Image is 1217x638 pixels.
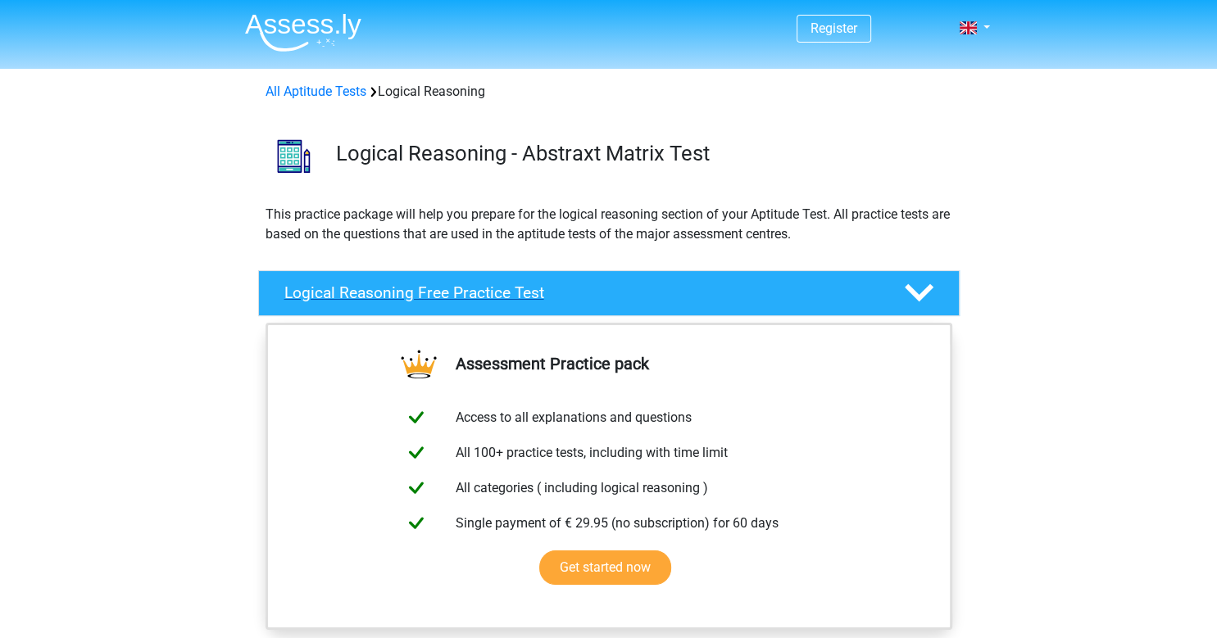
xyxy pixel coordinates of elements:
a: All Aptitude Tests [266,84,366,99]
h3: Logical Reasoning - Abstraxt Matrix Test [336,141,947,166]
img: Assessly [245,13,361,52]
a: Get started now [539,550,671,585]
a: Register [811,20,857,36]
div: Logical Reasoning [259,82,959,102]
img: logical reasoning [259,121,329,191]
h4: Logical Reasoning Free Practice Test [284,283,878,302]
p: This practice package will help you prepare for the logical reasoning section of your Aptitude Te... [266,205,952,244]
a: Logical Reasoning Free Practice Test [252,270,966,316]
